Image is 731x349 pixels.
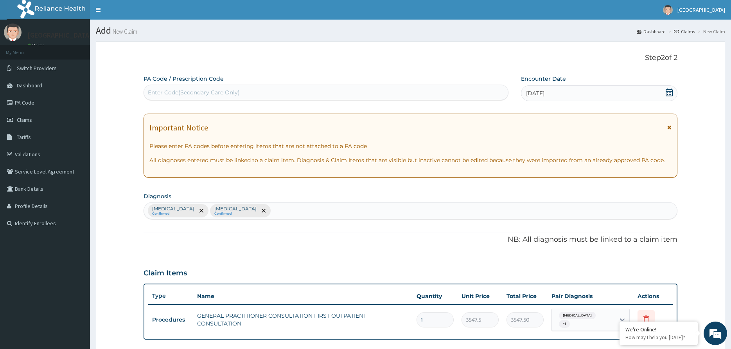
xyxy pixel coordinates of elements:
[149,142,672,150] p: Please enter PA codes before entering items that are not attached to a PA code
[148,89,240,96] div: Enter Code(Secondary Care Only)
[458,288,503,304] th: Unit Price
[260,207,267,214] span: remove selection option
[637,28,666,35] a: Dashboard
[548,288,634,304] th: Pair Diagnosis
[152,212,194,216] small: Confirmed
[148,289,193,303] th: Type
[27,43,46,48] a: Online
[152,206,194,212] p: [MEDICAL_DATA]
[214,212,257,216] small: Confirmed
[27,32,92,39] p: [GEOGRAPHIC_DATA]
[144,269,187,278] h3: Claim Items
[96,25,725,36] h1: Add
[696,28,725,35] li: New Claim
[559,312,596,320] span: [MEDICAL_DATA]
[193,288,413,304] th: Name
[625,326,692,333] div: We're Online!
[4,24,22,41] img: User Image
[144,75,224,83] label: PA Code / Prescription Code
[634,288,673,304] th: Actions
[214,206,257,212] p: [MEDICAL_DATA]
[17,116,32,123] span: Claims
[677,6,725,13] span: [GEOGRAPHIC_DATA]
[17,134,31,141] span: Tariffs
[149,123,208,132] h1: Important Notice
[111,29,137,34] small: New Claim
[625,334,692,341] p: How may I help you today?
[144,235,678,245] p: NB: All diagnosis must be linked to a claim item
[144,54,678,62] p: Step 2 of 2
[521,75,566,83] label: Encounter Date
[148,313,193,327] td: Procedures
[17,65,57,72] span: Switch Providers
[526,89,544,97] span: [DATE]
[198,207,205,214] span: remove selection option
[674,28,695,35] a: Claims
[17,82,42,89] span: Dashboard
[193,308,413,331] td: GENERAL PRACTITIONER CONSULTATION FIRST OUTPATIENT CONSULTATION
[559,320,570,328] span: + 1
[413,288,458,304] th: Quantity
[663,5,673,15] img: User Image
[149,156,672,164] p: All diagnoses entered must be linked to a claim item. Diagnosis & Claim Items that are visible bu...
[144,192,171,200] label: Diagnosis
[503,288,548,304] th: Total Price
